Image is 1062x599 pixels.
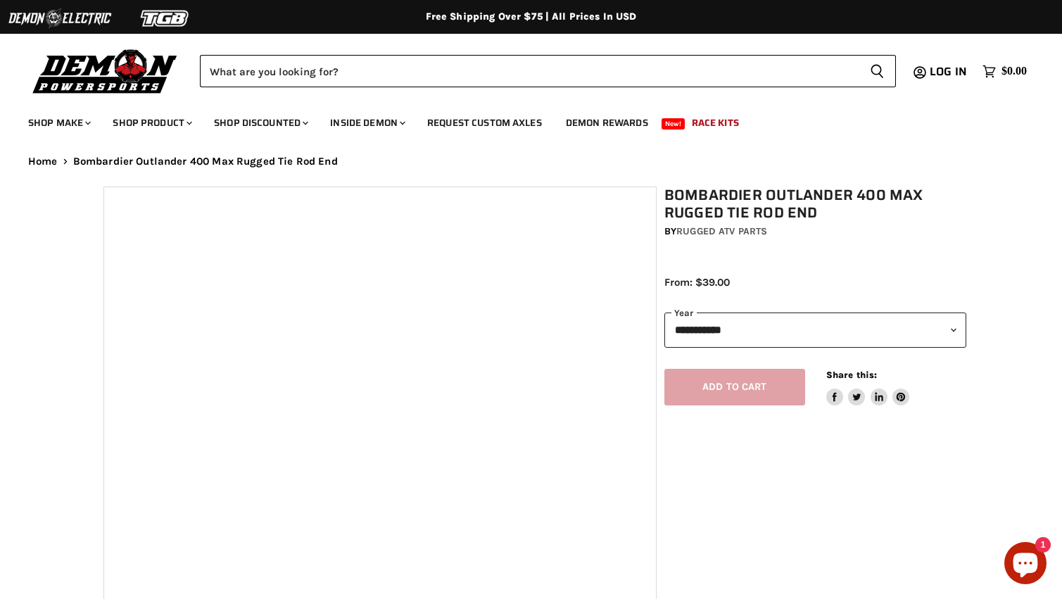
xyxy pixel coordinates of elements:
[826,370,877,380] span: Share this:
[664,224,966,239] div: by
[102,108,201,137] a: Shop Product
[320,108,414,137] a: Inside Demon
[826,369,910,406] aside: Share this:
[664,313,966,347] select: year
[859,55,896,87] button: Search
[7,5,113,32] img: Demon Electric Logo 2
[923,65,975,78] a: Log in
[664,187,966,222] h1: Bombardier Outlander 400 Max Rugged Tie Rod End
[664,276,730,289] span: From: $39.00
[28,46,182,96] img: Demon Powersports
[555,108,659,137] a: Demon Rewards
[662,118,685,130] span: New!
[676,225,767,237] a: Rugged ATV Parts
[1000,542,1051,588] inbox-online-store-chat: Shopify online store chat
[113,5,218,32] img: TGB Logo 2
[681,108,750,137] a: Race Kits
[203,108,317,137] a: Shop Discounted
[975,61,1034,82] a: $0.00
[28,156,58,168] a: Home
[930,63,967,80] span: Log in
[200,55,896,87] form: Product
[18,108,99,137] a: Shop Make
[200,55,859,87] input: Search
[18,103,1023,137] ul: Main menu
[417,108,552,137] a: Request Custom Axles
[73,156,338,168] span: Bombardier Outlander 400 Max Rugged Tie Rod End
[1001,65,1027,78] span: $0.00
